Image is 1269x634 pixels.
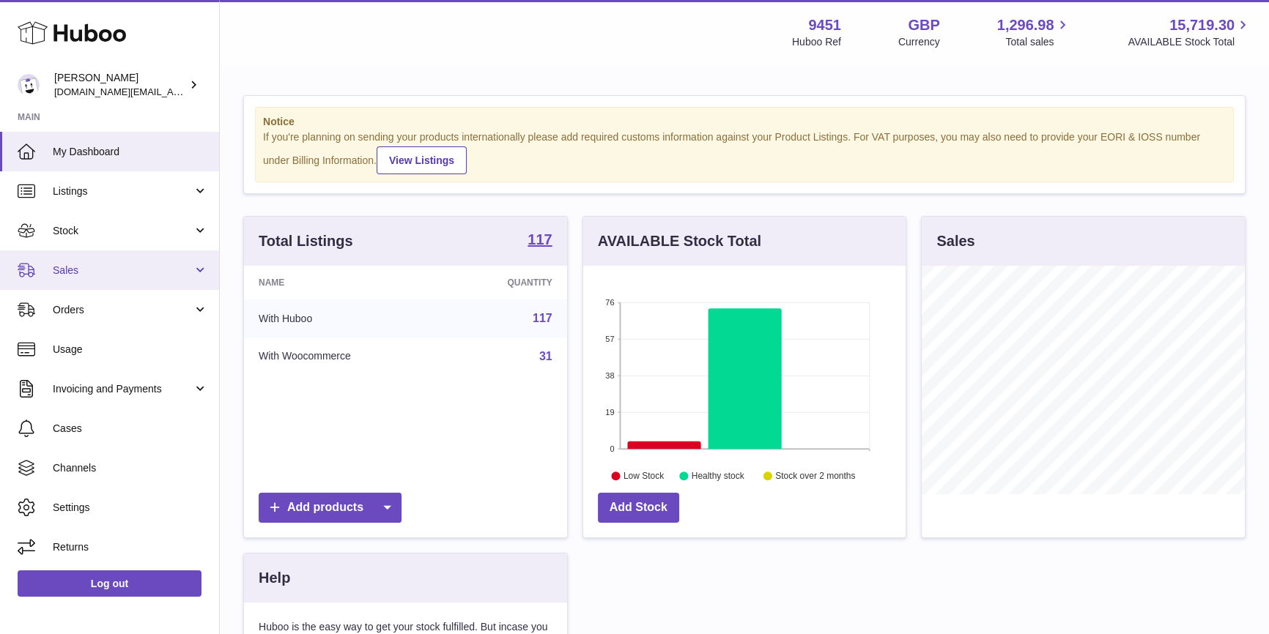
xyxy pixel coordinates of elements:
[624,471,665,481] text: Low Stock
[244,337,444,376] td: With Woocommerce
[444,266,566,299] th: Quantity
[53,303,193,317] span: Orders
[54,86,292,97] span: [DOMAIN_NAME][EMAIL_ADDRESS][DOMAIN_NAME]
[53,264,193,277] span: Sales
[244,266,444,299] th: Name
[692,471,745,481] text: Healthy stock
[605,298,614,307] text: 76
[898,35,940,49] div: Currency
[244,299,444,337] td: With Huboo
[53,422,208,436] span: Cases
[997,15,1054,35] span: 1,296.98
[53,224,193,238] span: Stock
[908,15,939,35] strong: GBP
[605,371,614,380] text: 38
[808,15,841,35] strong: 9451
[1169,15,1235,35] span: 15,719.30
[605,335,614,343] text: 57
[53,145,208,159] span: My Dashboard
[53,343,208,357] span: Usage
[53,382,193,396] span: Invoicing and Payments
[533,312,552,324] a: 117
[259,568,290,588] h3: Help
[528,232,552,247] strong: 117
[539,350,552,362] a: 31
[53,501,208,515] span: Settings
[610,444,614,453] text: 0
[259,493,402,523] a: Add products
[936,231,974,251] h3: Sales
[997,15,1071,49] a: 1,296.98 Total sales
[1128,35,1251,49] span: AVAILABLE Stock Total
[53,540,208,554] span: Returns
[259,231,353,251] h3: Total Listings
[598,231,761,251] h3: AVAILABLE Stock Total
[18,570,201,597] a: Log out
[377,146,467,174] a: View Listings
[53,184,193,198] span: Listings
[528,232,552,250] a: 117
[1005,35,1070,49] span: Total sales
[598,493,679,523] a: Add Stock
[1128,15,1251,49] a: 15,719.30 AVAILABLE Stock Total
[792,35,841,49] div: Huboo Ref
[54,71,186,99] div: [PERSON_NAME]
[263,115,1226,129] strong: Notice
[18,74,40,96] img: amir.ch@gmail.com
[53,461,208,475] span: Channels
[263,130,1226,174] div: If you're planning on sending your products internationally please add required customs informati...
[605,408,614,417] text: 19
[775,471,855,481] text: Stock over 2 months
